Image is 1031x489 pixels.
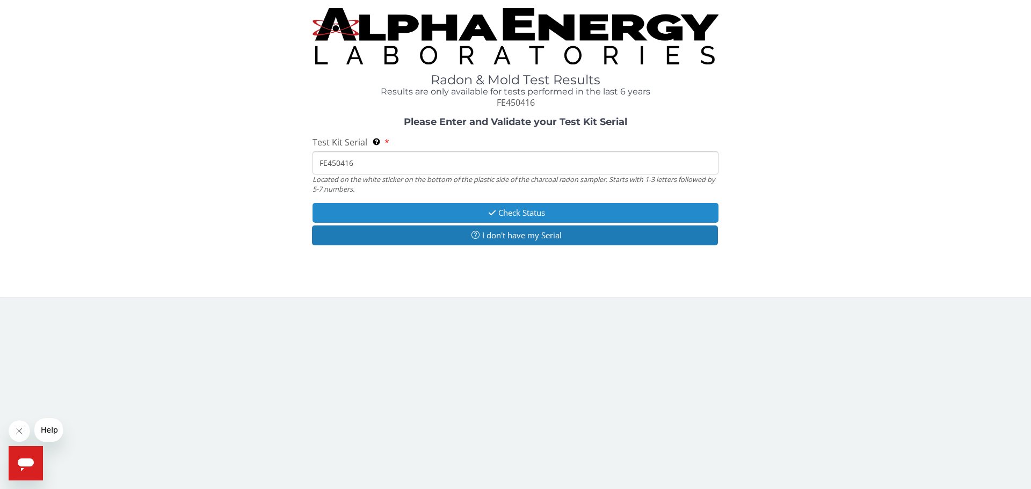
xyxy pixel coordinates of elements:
iframe: Button to launch messaging window [9,446,43,480]
button: I don't have my Serial [312,225,718,245]
h4: Results are only available for tests performed in the last 6 years [313,87,718,97]
img: TightCrop.jpg [313,8,718,64]
h1: Radon & Mold Test Results [313,73,718,87]
iframe: Close message [9,420,30,442]
div: Located on the white sticker on the bottom of the plastic side of the charcoal radon sampler. Sta... [313,174,718,194]
iframe: Message from company [34,418,63,442]
span: Test Kit Serial [313,136,367,148]
button: Check Status [313,203,718,223]
strong: Please Enter and Validate your Test Kit Serial [404,116,627,128]
span: FE450416 [497,97,535,108]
